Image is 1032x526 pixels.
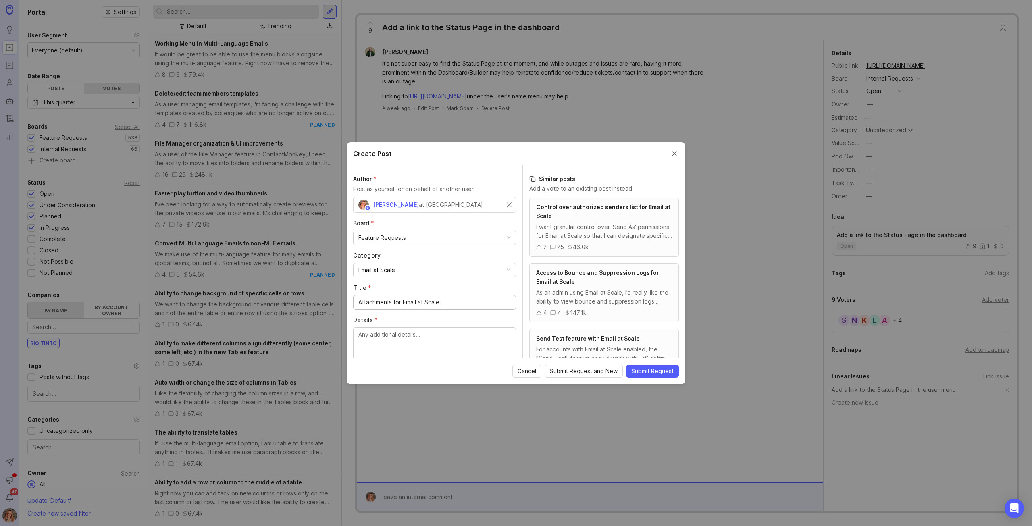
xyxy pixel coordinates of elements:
a: Control over authorized senders list for Email at ScaleI want granular control over 'Send As' per... [529,198,679,257]
div: 4 [543,308,547,317]
span: Title (required) [353,284,371,291]
button: Submit Request and New [545,365,623,378]
span: Submit Request [631,367,674,375]
h3: Similar posts [529,175,679,183]
div: at [GEOGRAPHIC_DATA] [419,200,483,209]
div: 2 [543,243,547,252]
span: Author (required) [353,175,377,182]
a: Access to Bounce and Suppression Logs for Email at ScaleAs an admin using Email at Scale, I’d rea... [529,263,679,322]
label: Category [353,252,516,260]
div: For accounts with Email at Scale enabled, the "Send Test" feature should work with EaS settings w... [536,345,672,363]
div: 46.0k [573,243,589,252]
div: Email at Scale [358,266,395,274]
span: [PERSON_NAME] [373,201,419,208]
button: Submit Request [626,365,679,378]
span: Access to Bounce and Suppression Logs for Email at Scale [536,269,659,285]
div: 147.1k [570,308,587,317]
img: Bronwen W [356,200,372,210]
div: Open Intercom Messenger [1005,499,1024,518]
span: Details (required) [353,316,378,323]
span: Submit Request and New [550,367,618,375]
div: 4 [558,308,561,317]
div: As an admin using Email at Scale, I’d really like the ability to view bounce and suppression logs... [536,288,672,306]
img: member badge [365,205,371,211]
div: 25 [557,243,564,252]
div: Feature Requests [358,233,406,242]
h2: Create Post [353,149,392,158]
span: Cancel [518,367,536,375]
a: Send Test feature with Email at ScaleFor accounts with Email at Scale enabled, the "Send Test" fe... [529,329,679,379]
button: Cancel [512,365,541,378]
span: Send Test feature with Email at Scale [536,335,640,342]
input: Short, descriptive title [358,298,511,307]
div: I want granular control over 'Send As' permissions for Email at Scale so that I can designate spe... [536,222,672,240]
span: Control over authorized senders list for Email at Scale [536,204,670,219]
p: Add a vote to an existing post instead [529,185,679,193]
span: Board (required) [353,220,374,227]
button: Close create post modal [670,149,679,158]
p: Post as yourself or on behalf of another user [353,185,516,193]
